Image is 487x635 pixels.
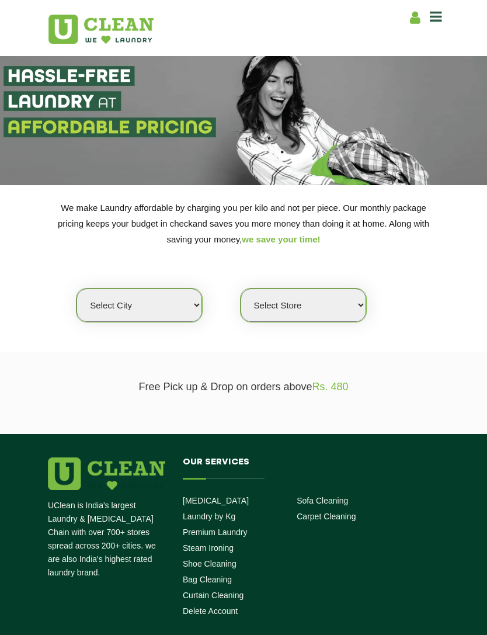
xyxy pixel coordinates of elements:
[183,575,232,584] a: Bag Cleaning
[183,528,248,537] a: Premium Laundry
[183,496,249,505] a: [MEDICAL_DATA]
[183,512,235,521] a: Laundry by Kg
[48,381,439,393] p: Free Pick up & Drop on orders above
[48,15,154,44] img: UClean Laundry and Dry Cleaning
[297,512,356,521] a: Carpet Cleaning
[312,381,349,393] span: Rs. 480
[183,606,238,616] a: Delete Account
[48,200,439,247] p: We make Laundry affordable by charging you per kilo and not per piece. Our monthly package pricin...
[183,559,236,568] a: Shoe Cleaning
[48,457,165,490] img: logo.png
[183,457,411,478] h4: Our Services
[183,543,234,553] a: Steam Ironing
[48,499,165,580] p: UClean is India's largest Laundry & [MEDICAL_DATA] Chain with over 700+ stores spread across 200+...
[242,234,320,244] span: we save your time!
[183,591,243,600] a: Curtain Cleaning
[297,496,348,505] a: Sofa Cleaning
